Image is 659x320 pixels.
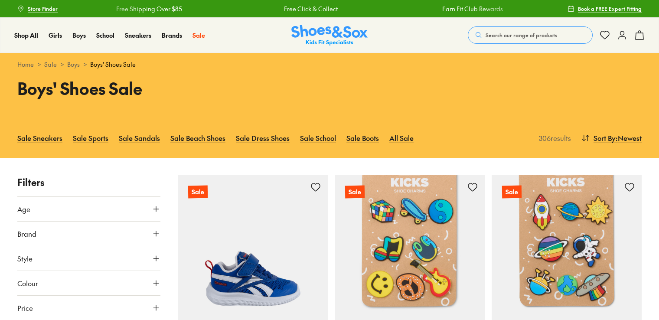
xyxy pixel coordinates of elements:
span: : Newest [616,133,642,143]
span: Sort By [594,133,616,143]
div: > > > [17,60,642,69]
button: Price [17,296,160,320]
a: Sale Dress Shoes [236,128,290,147]
a: Shoes & Sox [291,25,368,46]
a: Sale Beach Shoes [170,128,225,147]
h1: Boys' Shoes Sale [17,76,319,101]
span: Sale [192,31,205,39]
a: Earn Fit Club Rewards [442,4,503,13]
button: Age [17,197,160,221]
a: Sale [192,31,205,40]
span: Shop All [14,31,38,39]
a: Sale Boots [346,128,379,147]
a: Book a FREE Expert Fitting [568,1,642,16]
a: School [96,31,114,40]
button: Brand [17,222,160,246]
p: Sale [502,186,522,199]
a: Store Finder [17,1,58,16]
p: Sale [345,186,365,199]
a: Boys [67,60,80,69]
span: Book a FREE Expert Fitting [578,5,642,13]
button: Colour [17,271,160,295]
a: Free Click & Collect [284,4,338,13]
span: Sneakers [125,31,151,39]
span: Colour [17,278,38,288]
a: Home [17,60,34,69]
button: Sort By:Newest [581,128,642,147]
span: Search our range of products [486,31,557,39]
a: All Sale [389,128,414,147]
a: Sneakers [125,31,151,40]
a: Sale School [300,128,336,147]
a: Shop All [14,31,38,40]
button: Style [17,246,160,271]
a: Free Shipping Over $85 [116,4,182,13]
p: Sale [188,186,208,199]
span: Store Finder [28,5,58,13]
span: Price [17,303,33,313]
a: Sale Sneakers [17,128,62,147]
span: Style [17,253,33,264]
p: 306 results [535,133,571,143]
a: Brands [162,31,182,40]
a: Girls [49,31,62,40]
span: Boys' Shoes Sale [90,60,136,69]
span: Brands [162,31,182,39]
span: Brand [17,229,36,239]
span: Age [17,204,30,214]
button: Search our range of products [468,26,593,44]
a: Sale Sandals [119,128,160,147]
span: Boys [72,31,86,39]
p: Filters [17,175,160,189]
a: Sale [44,60,57,69]
a: Boys [72,31,86,40]
img: SNS_Logo_Responsive.svg [291,25,368,46]
a: Sale Sports [73,128,108,147]
span: School [96,31,114,39]
span: Girls [49,31,62,39]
